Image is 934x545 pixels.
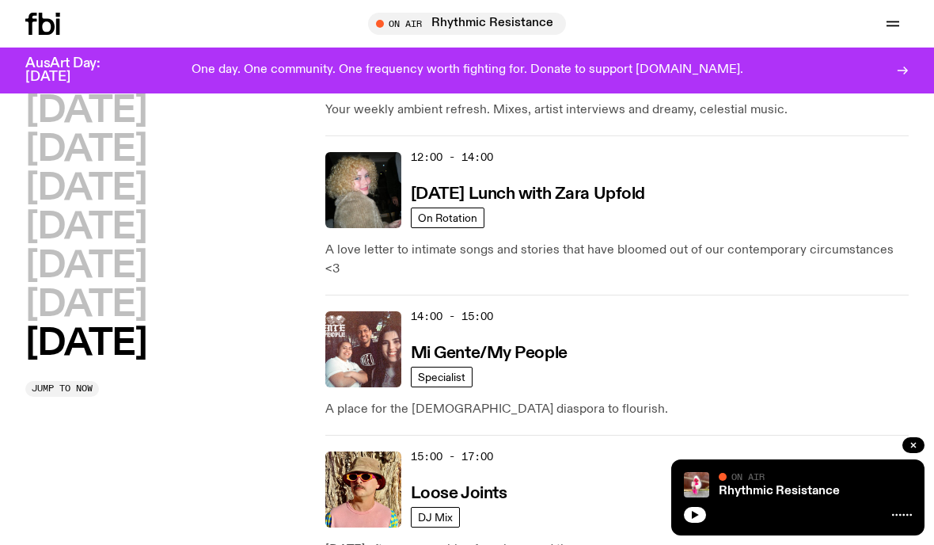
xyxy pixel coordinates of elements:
[411,342,568,362] a: Mi Gente/My People
[32,384,93,393] span: Jump to now
[25,381,99,397] button: Jump to now
[25,57,127,84] h3: AusArt Day: [DATE]
[418,511,453,523] span: DJ Mix
[25,288,146,323] button: [DATE]
[325,101,909,120] p: Your weekly ambient refresh. Mixes, artist interviews and dreamy, celestial music.
[25,132,146,168] button: [DATE]
[25,171,146,207] button: [DATE]
[411,449,493,464] span: 15:00 - 17:00
[411,309,493,324] span: 14:00 - 15:00
[25,326,146,362] button: [DATE]
[325,400,909,419] p: A place for the [DEMOGRAPHIC_DATA] diaspora to flourish.
[418,371,465,383] span: Specialist
[325,452,401,528] img: Tyson stands in front of a paperbark tree wearing orange sunglasses, a suede bucket hat and a pin...
[411,183,645,203] a: [DATE] Lunch with Zara Upfold
[25,210,146,246] button: [DATE]
[719,485,840,497] a: Rhythmic Resistance
[411,367,473,387] a: Specialist
[411,208,484,228] a: On Rotation
[731,471,765,482] span: On Air
[325,152,401,228] img: A digital camera photo of Zara looking to her right at the camera, smiling. She is wearing a ligh...
[411,486,507,502] h3: Loose Joints
[25,249,146,284] button: [DATE]
[418,212,477,223] span: On Rotation
[411,150,493,165] span: 12:00 - 14:00
[192,63,743,78] p: One day. One community. One frequency worth fighting for. Donate to support [DOMAIN_NAME].
[325,241,909,279] p: A love letter to intimate songs and stories that have bloomed out of our contemporary circumstanc...
[411,482,507,502] a: Loose Joints
[368,13,566,35] button: On AirRhythmic Resistance
[411,186,645,203] h3: [DATE] Lunch with Zara Upfold
[411,345,568,362] h3: Mi Gente/My People
[684,472,709,497] img: Attu crouches on gravel in front of a brown wall. They are wearing a white fur coat with a hood, ...
[25,93,146,129] button: [DATE]
[411,507,460,528] a: DJ Mix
